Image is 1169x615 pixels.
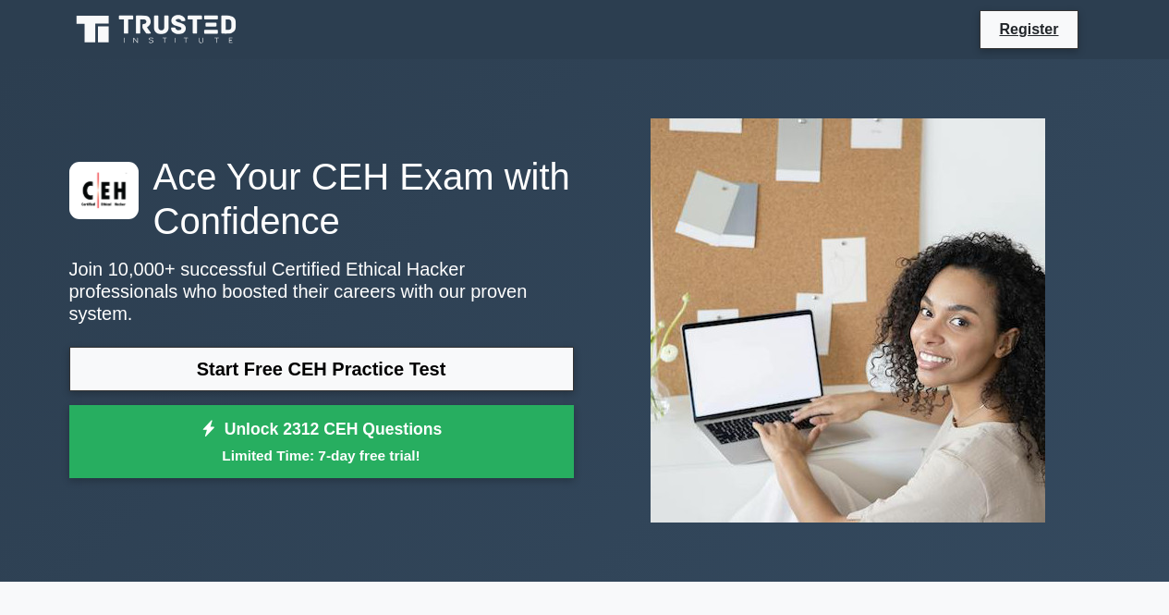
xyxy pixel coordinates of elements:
[92,445,551,466] small: Limited Time: 7-day free trial!
[69,154,574,243] h1: Ace Your CEH Exam with Confidence
[69,347,574,391] a: Start Free CEH Practice Test
[69,258,574,325] p: Join 10,000+ successful Certified Ethical Hacker professionals who boosted their careers with our...
[988,18,1069,41] a: Register
[69,405,574,479] a: Unlock 2312 CEH QuestionsLimited Time: 7-day free trial!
